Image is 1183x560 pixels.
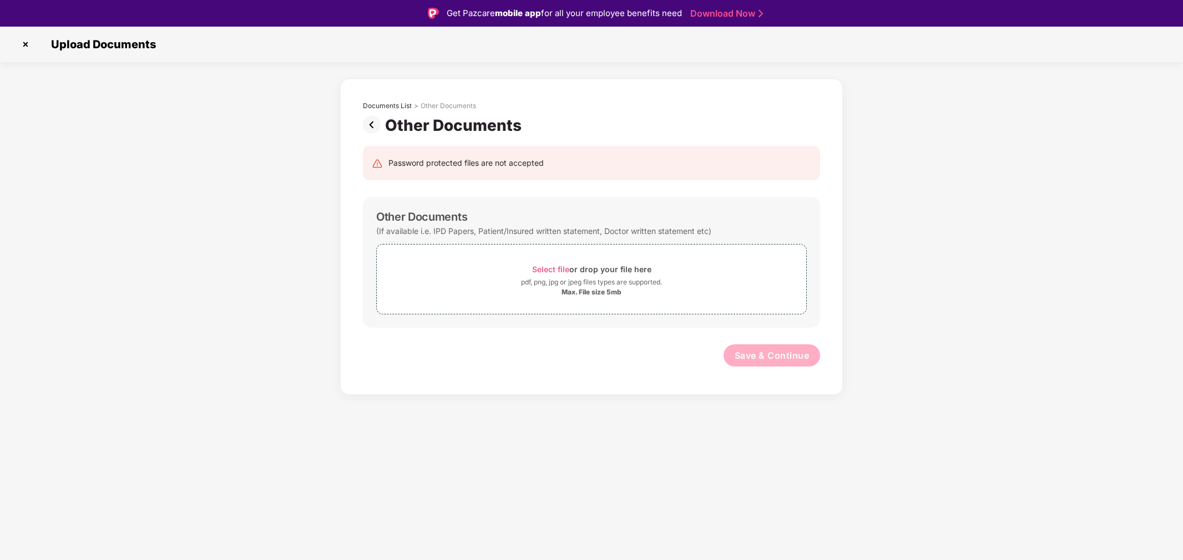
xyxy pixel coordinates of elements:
div: > [414,101,418,110]
div: Other Documents [376,210,467,223]
a: Download Now [690,8,760,19]
div: Max. File size 5mb [562,288,621,297]
div: Other Documents [421,101,476,110]
img: svg+xml;base64,PHN2ZyB4bWxucz0iaHR0cDovL3d3dy53My5vcmcvMjAwMC9zdmciIHdpZHRoPSIyNCIgaGVpZ2h0PSIyNC... [372,158,383,169]
img: Stroke [759,8,763,19]
div: Password protected files are not accepted [388,157,544,169]
img: svg+xml;base64,PHN2ZyBpZD0iQ3Jvc3MtMzJ4MzIiIHhtbG5zPSJodHRwOi8vd3d3LnczLm9yZy8yMDAwL3N2ZyIgd2lkdG... [17,35,34,53]
div: (If available i.e. IPD Papers, Patient/Insured written statement, Doctor written statement etc) [376,223,711,238]
span: Upload Documents [40,38,161,51]
strong: mobile app [495,8,541,18]
div: Documents List [363,101,412,110]
div: or drop your file here [532,262,651,277]
div: pdf, png, jpg or jpeg files types are supported. [521,277,662,288]
img: Logo [428,8,439,19]
span: Select file [532,264,569,274]
img: svg+xml;base64,PHN2ZyBpZD0iUHJldi0zMngzMiIgeG1sbnM9Imh0dHA6Ly93d3cudzMub3JnLzIwMDAvc3ZnIiB3aWR0aD... [363,116,385,134]
span: Select fileor drop your file herepdf, png, jpg or jpeg files types are supported.Max. File size 5mb [377,253,806,306]
div: Other Documents [385,116,526,135]
button: Save & Continue [724,344,821,366]
div: Get Pazcare for all your employee benefits need [447,7,682,20]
